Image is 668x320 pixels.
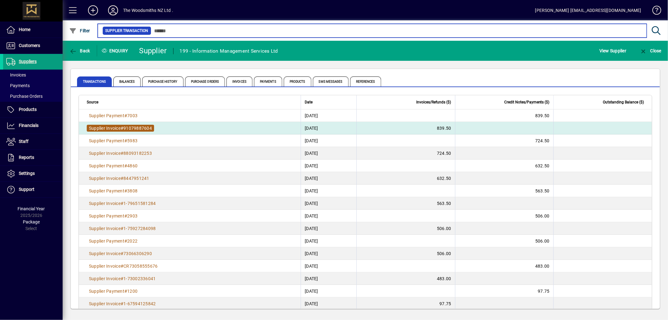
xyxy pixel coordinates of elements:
[127,188,137,193] span: 3808
[180,46,278,56] div: 199 - Information Management Services Ltd
[89,113,124,118] span: Supplier Payment
[127,113,137,118] span: 7003
[89,264,121,269] span: Supplier Invoice
[121,251,123,256] span: #
[124,239,127,244] span: #
[455,185,553,197] td: 563.50
[3,70,63,80] a: Invoices
[356,147,455,160] td: 724.50
[87,187,140,194] a: Supplier Payment#3808
[603,99,644,106] span: Outstanding Balance ($)
[301,210,356,222] td: [DATE]
[356,222,455,235] td: 506.00
[87,212,140,219] a: Supplier Payment#2903
[301,134,356,147] td: [DATE]
[87,238,140,244] a: Supplier Payment#2022
[3,80,63,91] a: Payments
[301,247,356,260] td: [DATE]
[19,43,40,48] span: Customers
[87,99,98,106] span: Source
[455,235,553,247] td: 506.00
[3,38,63,54] a: Customers
[301,297,356,310] td: [DATE]
[3,91,63,102] a: Purchase Orders
[124,188,127,193] span: #
[127,163,137,168] span: 4860
[87,175,152,182] a: Supplier Invoice#8447951241
[89,163,124,168] span: Supplier Payment
[89,301,121,306] span: Supplier Invoice
[6,83,30,88] span: Payments
[19,107,37,112] span: Products
[640,48,661,53] span: Close
[113,76,141,87] span: Balances
[87,225,158,232] a: Supplier Invoice#1-75927284098
[6,94,43,99] span: Purchase Orders
[19,155,34,160] span: Reports
[121,301,123,306] span: #
[284,76,311,87] span: Products
[142,76,184,87] span: Purchase History
[455,134,553,147] td: 724.50
[89,251,121,256] span: Supplier Invoice
[68,45,92,56] button: Back
[356,197,455,210] td: 563.50
[301,172,356,185] td: [DATE]
[87,263,160,270] a: Supplier Invoice#CR73058555676
[455,260,553,272] td: 483.00
[127,289,137,294] span: 1200
[123,5,173,15] div: The Woodsmiths NZ Ltd .
[124,113,127,118] span: #
[123,201,156,206] span: 1-79651581284
[301,122,356,134] td: [DATE]
[103,5,123,16] button: Profile
[87,125,154,132] a: Supplier Invoice#91079887604
[123,226,156,231] span: 1-75927284098
[417,99,451,106] span: Invoices/Refunds ($)
[121,126,123,131] span: #
[89,176,121,181] span: Supplier Invoice
[87,288,140,295] a: Supplier Payment#1200
[3,22,63,38] a: Home
[19,139,28,144] span: Staff
[504,99,550,106] span: Credit Notes/Payments ($)
[83,5,103,16] button: Add
[19,187,34,192] span: Support
[89,151,121,156] span: Supplier Invoice
[301,160,356,172] td: [DATE]
[455,109,553,122] td: 839.50
[123,276,156,281] span: 1-73002336041
[89,276,121,281] span: Supplier Invoice
[121,226,123,231] span: #
[356,272,455,285] td: 483.00
[226,76,252,87] span: Invoices
[87,162,140,169] a: Supplier Payment#4860
[69,48,90,53] span: Back
[301,285,356,297] td: [DATE]
[19,171,35,176] span: Settings
[123,176,149,181] span: 8447951241
[121,176,123,181] span: #
[356,247,455,260] td: 506.00
[301,185,356,197] td: [DATE]
[3,134,63,150] a: Staff
[127,138,137,143] span: 5983
[535,5,641,15] div: [PERSON_NAME] [EMAIL_ADDRESS][DOMAIN_NAME]
[121,201,123,206] span: #
[598,45,628,56] button: View Supplier
[123,264,158,269] span: CR73058555676
[89,138,124,143] span: Supplier Payment
[356,122,455,134] td: 839.50
[3,102,63,118] a: Products
[77,76,112,87] span: Transactions
[89,226,121,231] span: Supplier Invoice
[87,137,140,144] a: Supplier Payment#5983
[89,188,124,193] span: Supplier Payment
[127,213,137,218] span: 2903
[3,118,63,134] a: Financials
[139,46,167,56] div: Supplier
[3,182,63,197] a: Support
[121,276,123,281] span: #
[301,272,356,285] td: [DATE]
[356,297,455,310] td: 97.75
